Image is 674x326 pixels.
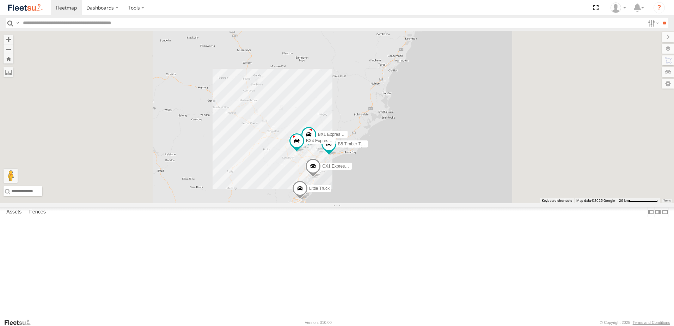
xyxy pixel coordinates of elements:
[4,67,13,77] label: Measure
[305,320,332,325] div: Version: 310.00
[662,79,674,89] label: Map Settings
[619,199,629,203] span: 20 km
[645,18,660,28] label: Search Filter Options
[26,207,49,217] label: Fences
[654,207,661,217] label: Dock Summary Table to the Right
[4,35,13,44] button: Zoom in
[322,164,355,169] span: CX1 Express Ute
[663,199,671,202] a: Terms (opens in new tab)
[617,198,660,203] button: Map Scale: 20 km per 78 pixels
[662,207,669,217] label: Hide Summary Table
[318,132,350,137] span: BX1 Express Ute
[15,18,20,28] label: Search Query
[608,2,629,13] div: Matt Curtis
[647,207,654,217] label: Dock Summary Table to the Left
[4,169,18,183] button: Drag Pegman onto the map to open Street View
[7,3,44,12] img: fleetsu-logo-horizontal.svg
[542,198,572,203] button: Keyboard shortcuts
[576,199,615,203] span: Map data ©2025 Google
[309,186,330,191] span: Little Truck
[4,54,13,64] button: Zoom Home
[654,2,665,13] i: ?
[3,207,25,217] label: Assets
[4,319,36,326] a: Visit our Website
[338,141,369,146] span: B5 Timber Truck
[306,138,338,143] span: BX4 Express Ute
[600,320,670,325] div: © Copyright 2025 -
[4,44,13,54] button: Zoom out
[633,320,670,325] a: Terms and Conditions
